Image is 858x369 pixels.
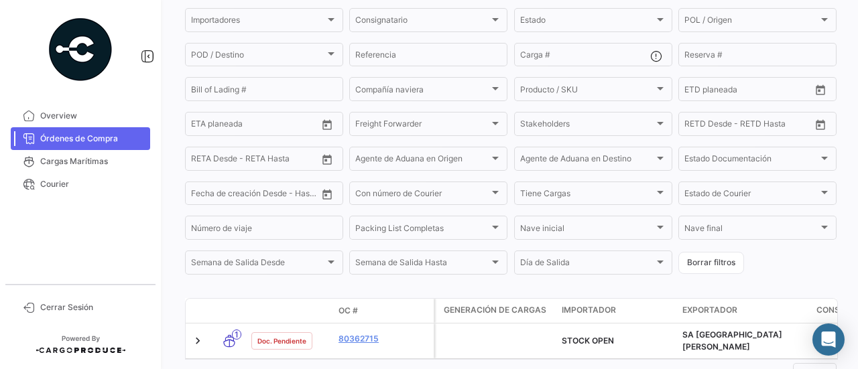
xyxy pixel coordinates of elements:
[191,334,204,348] a: Expand/Collapse Row
[684,17,818,27] span: POL / Origen
[257,336,306,346] span: Doc. Pendiente
[11,150,150,173] a: Cargas Marítimas
[556,299,677,323] datatable-header-cell: Importador
[355,260,489,269] span: Semana de Salida Hasta
[812,323,845,356] div: Abrir Intercom Messenger
[225,156,285,165] input: Hasta
[684,86,709,96] input: Desde
[40,178,145,190] span: Courier
[40,301,145,313] span: Cerrar Sesión
[682,304,737,316] span: Exportador
[678,252,744,274] button: Borrar filtros
[520,156,654,165] span: Agente de Aduana en Destino
[677,299,811,323] datatable-header-cell: Exportador
[684,226,818,235] span: Nave final
[562,336,614,346] span: STOCK OPEN
[718,86,778,96] input: Hasta
[355,17,489,27] span: Consignatario
[191,17,325,27] span: Importadores
[11,173,150,196] a: Courier
[47,16,114,83] img: powered-by.png
[11,104,150,127] a: Overview
[40,133,145,145] span: Órdenes de Compra
[520,226,654,235] span: Nave inicial
[317,115,337,135] button: Open calendar
[810,115,831,135] button: Open calendar
[355,226,489,235] span: Packing List Completas
[246,305,333,316] datatable-header-cell: Estado Doc.
[718,121,778,131] input: Hasta
[339,305,358,317] span: OC #
[810,80,831,100] button: Open calendar
[436,299,556,323] datatable-header-cell: Generación de cargas
[562,304,616,316] span: Importador
[684,156,818,165] span: Estado Documentación
[684,191,818,200] span: Estado de Courier
[191,191,215,200] input: Desde
[355,191,489,200] span: Con número de Courier
[355,86,489,96] span: Compañía naviera
[520,17,654,27] span: Estado
[225,121,285,131] input: Hasta
[684,121,709,131] input: Desde
[339,333,428,345] a: 80362715
[355,121,489,131] span: Freight Forwarder
[212,305,246,316] datatable-header-cell: Modo de Transporte
[317,149,337,169] button: Open calendar
[225,191,285,200] input: Hasta
[520,260,654,269] span: Día de Salida
[232,329,241,340] span: 1
[333,299,434,322] datatable-header-cell: OC #
[317,184,337,204] button: Open calendar
[191,52,325,62] span: POD / Destino
[191,121,215,131] input: Desde
[40,110,145,122] span: Overview
[191,156,215,165] input: Desde
[520,121,654,131] span: Stakeholders
[444,304,546,316] span: Generación de cargas
[682,329,782,352] span: SA SAN MIGUEL
[11,127,150,150] a: Órdenes de Compra
[191,260,325,269] span: Semana de Salida Desde
[520,191,654,200] span: Tiene Cargas
[355,156,489,165] span: Agente de Aduana en Origen
[40,155,145,167] span: Cargas Marítimas
[520,86,654,96] span: Producto / SKU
